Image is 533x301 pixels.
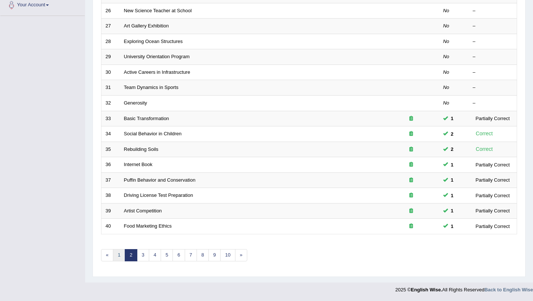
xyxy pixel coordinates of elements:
span: You can still take this question [448,207,456,215]
td: 32 [101,95,120,111]
td: 38 [101,188,120,204]
a: 4 [149,249,161,261]
div: – [473,23,513,30]
a: 7 [185,249,197,261]
td: 29 [101,49,120,65]
em: No [443,69,449,75]
div: – [473,84,513,91]
div: Exam occurring question [388,130,435,138]
div: Partially Correct [473,192,513,199]
em: No [443,39,449,44]
div: – [473,69,513,76]
a: 5 [161,249,173,261]
a: 10 [220,249,235,261]
div: Exam occurring question [388,208,435,215]
a: 8 [197,249,209,261]
a: Social Behavior in Children [124,131,182,136]
div: Correct [473,145,496,153]
span: You can still take this question [448,115,456,122]
div: Partially Correct [473,207,513,215]
a: Basic Transformation [124,116,169,121]
a: Generosity [124,100,147,106]
span: You can still take this question [448,176,456,184]
a: « [101,249,113,261]
a: University Orientation Program [124,54,190,59]
a: Puffin Behavior and Conservation [124,177,195,183]
a: Rebuilding Soils [124,146,158,152]
td: 28 [101,34,120,49]
em: No [443,23,449,29]
div: – [473,38,513,45]
span: You can still take this question [448,145,456,153]
td: 27 [101,19,120,34]
a: 3 [137,249,149,261]
a: 6 [172,249,185,261]
a: New Science Teacher at School [124,8,192,13]
div: Exam occurring question [388,115,435,122]
a: Exploring Ocean Structures [124,39,183,44]
strong: English Wise. [411,287,442,292]
a: Active Careers in Infrastructure [124,69,190,75]
td: 35 [101,142,120,157]
div: – [473,100,513,107]
div: Partially Correct [473,176,513,184]
td: 40 [101,219,120,234]
a: Back to English Wise [485,287,533,292]
a: 2 [125,249,137,261]
div: – [473,53,513,60]
div: Partially Correct [473,115,513,122]
em: No [443,85,449,90]
span: You can still take this question [448,161,456,169]
a: Art Gallery Exhibition [124,23,169,29]
td: 37 [101,172,120,188]
a: Food Marketing Ethics [124,223,172,229]
span: You can still take this question [448,130,456,138]
em: No [443,54,449,59]
span: You can still take this question [448,192,456,199]
div: Exam occurring question [388,161,435,168]
div: Exam occurring question [388,223,435,230]
td: 34 [101,126,120,142]
span: You can still take this question [448,222,456,230]
td: 30 [101,64,120,80]
div: Exam occurring question [388,177,435,184]
div: 2025 © All Rights Reserved [395,282,533,293]
div: Partially Correct [473,161,513,169]
em: No [443,100,449,106]
a: Team Dynamics in Sports [124,85,178,90]
a: 9 [208,249,221,261]
td: 31 [101,80,120,96]
a: 1 [113,249,125,261]
td: 36 [101,157,120,173]
a: » [235,249,247,261]
div: Exam occurring question [388,146,435,153]
div: – [473,7,513,14]
td: 33 [101,111,120,126]
div: Partially Correct [473,222,513,230]
td: 26 [101,3,120,19]
div: Correct [473,129,496,138]
em: No [443,8,449,13]
a: Driving License Test Preparation [124,192,193,198]
td: 39 [101,203,120,219]
a: Artist Competition [124,208,162,214]
div: Exam occurring question [388,192,435,199]
a: Internet Book [124,162,152,167]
